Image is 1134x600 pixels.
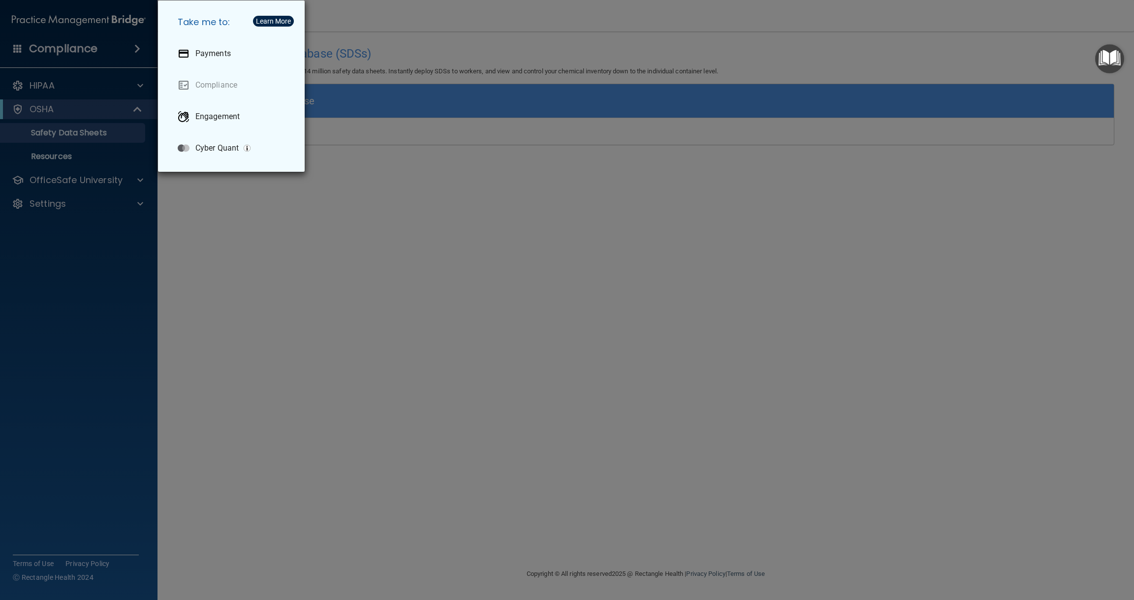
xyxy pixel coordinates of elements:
button: Learn More [253,16,294,27]
p: Payments [195,49,231,59]
iframe: Drift Widget Chat Controller [964,530,1122,569]
button: Open Resource Center [1095,44,1124,73]
p: Cyber Quant [195,143,239,153]
a: Payments [170,40,297,67]
a: Engagement [170,103,297,130]
a: Compliance [170,71,297,99]
h5: Take me to: [170,8,297,36]
p: Engagement [195,112,240,122]
a: Cyber Quant [170,134,297,162]
div: Learn More [256,18,291,25]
